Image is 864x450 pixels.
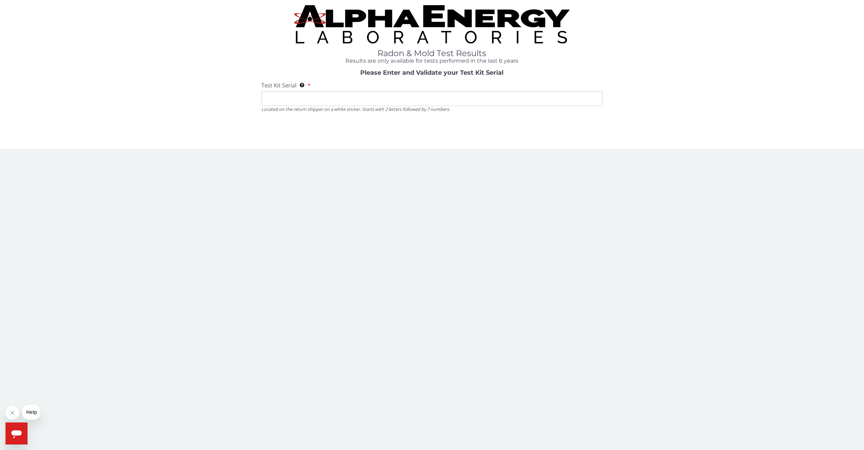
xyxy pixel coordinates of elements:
[261,49,603,58] h1: Radon & Mold Test Results
[6,406,19,420] iframe: Close message
[261,58,603,64] h4: Results are only available for tests performed in the last 6 years
[6,422,28,444] iframe: Button to launch messaging window
[261,106,603,112] div: Located on the return shipper on a white sticker. Starts with 2 letters followed by 7 numbers.
[360,69,503,76] strong: Please Enter and Validate your Test Kit Serial
[294,5,570,43] img: TightCrop.jpg
[22,405,40,420] iframe: Message from company
[261,82,296,89] span: Test Kit Serial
